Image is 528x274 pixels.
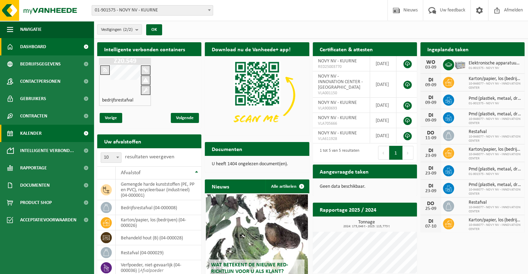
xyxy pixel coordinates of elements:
span: VLA001150 [318,90,365,96]
div: DI [424,148,438,153]
span: 01-901575 - NOVY NV [469,101,521,106]
span: Pmd (plastiek, metaal, drankkartons) (bedrijven) [469,112,521,117]
button: OK [146,24,162,35]
span: Pmd (plastiek, metaal, drankkartons) (bedrijven) [469,182,521,188]
div: 09-09 [424,118,438,123]
h1: Z20.549 [101,58,149,65]
h4: bedrijfsrestafval [102,98,133,103]
span: 10-946077 - NOVY NV - INNOVATION CENTER [469,135,521,143]
span: Product Shop [20,194,52,211]
span: Navigatie [20,21,42,38]
img: PB-LB-0680-HPE-GY-11 [454,58,466,70]
span: 10-946077 - NOVY NV - INNOVATION CENTER [469,152,521,161]
span: 10-946077 - NOVY NV - INNOVATION CENTER [469,117,521,125]
div: DO [424,130,438,136]
span: 01-901575 - NOVY NV [469,172,521,176]
span: RED25003770 [318,64,365,70]
div: 09-09 [424,100,438,105]
span: 10-946077 - NOVY NV - INNOVATION CENTER [469,188,521,196]
span: 10-946077 - NOVY NV - INNOVATION CENTER [469,82,521,90]
span: 01-901575 - NOVY NV - KUURNE [92,5,213,16]
span: Restafval [469,200,521,205]
span: 10-946077 - NOVY NV - INNOVATION CENTER [469,223,521,231]
p: Geen data beschikbaar. [320,184,410,189]
button: Next [403,146,413,160]
span: 01-901575 - NOVY NV [469,66,521,70]
span: 2024: 173,046 t - 2025: 115,773 t [316,225,417,228]
span: NOVY NV - KUURNE [318,100,357,105]
td: bedrijfsrestafval (04-000008) [116,200,201,215]
div: DO [424,201,438,206]
span: Bedrijfsgegevens [20,55,61,73]
span: 10 [101,153,121,162]
div: 1 tot 5 van 5 resultaten [316,145,359,160]
i: Afvalpoeder [140,268,164,273]
label: resultaten weergeven [125,154,174,160]
td: karton/papier, los (bedrijven) (04-000026) [116,215,201,230]
span: VLA900693 [318,106,365,111]
h2: Ingeplande taken [420,42,476,56]
div: 23-09 [424,153,438,158]
div: 11-09 [424,136,438,141]
span: VLA705666 [318,121,365,126]
h2: Aangevraagde taken [313,165,376,178]
span: Gebruikers [20,90,46,107]
h2: Nieuws [205,179,236,193]
div: 23-09 [424,189,438,194]
span: 01-901575 - NOVY NV - KUURNE [92,6,213,15]
div: 23-09 [424,171,438,176]
span: Intelligente verbond... [20,142,74,159]
h2: Documenten [205,142,249,156]
div: 25-09 [424,206,438,211]
button: Vestigingen(2/2) [97,24,142,35]
span: Contracten [20,107,47,125]
span: Elektronische apparatuur - overige (ove) [469,61,521,66]
td: restafval (04-000029) [116,245,201,260]
h2: Intelligente verbonden containers [97,42,201,56]
span: NOVY NV - INNOVATION CENTER - [GEOGRAPHIC_DATA] [318,74,363,90]
h3: Tonnage [316,220,417,228]
div: 09-09 [424,83,438,88]
span: Pmd (plastiek, metaal, drankkartons) (bedrijven) [469,167,521,172]
span: Pmd (plastiek, metaal, drankkartons) (bedrijven) [469,96,521,101]
span: Kalender [20,125,42,142]
td: gemengde harde kunststoffen (PE, PP en PVC), recycleerbaar (industrieel) (04-000001) [116,179,201,200]
span: VLA611928 [318,136,365,142]
img: Download de VHEPlus App [205,56,309,134]
p: U heeft 1404 ongelezen document(en). [212,162,302,167]
span: NOVY NV - KUURNE [318,115,357,121]
span: Dashboard [20,38,46,55]
span: Rapportage [20,159,47,177]
span: Vestigingen [101,25,133,35]
h2: Uw afvalstoffen [97,134,148,148]
div: DI [424,113,438,118]
span: Restafval [469,129,521,135]
count: (2/2) [123,27,133,32]
td: [DATE] [370,98,396,113]
button: 1 [389,146,403,160]
div: DI [424,95,438,100]
span: Documenten [20,177,50,194]
td: [DATE] [370,71,396,98]
span: 10-946077 - NOVY NV - INNOVATION CENTER [469,205,521,214]
div: DI [424,77,438,83]
span: Volgende [171,113,199,123]
span: Karton/papier, los (bedrijven) [469,76,521,82]
td: [DATE] [370,56,396,71]
span: Vorige [100,113,122,123]
td: behandeld hout (B) (04-000028) [116,230,201,245]
span: Afvalstof [121,170,141,176]
td: [DATE] [370,128,396,143]
span: Acceptatievoorwaarden [20,211,76,229]
h2: Certificaten & attesten [313,42,380,56]
span: Karton/papier, los (bedrijven) [469,147,521,152]
a: Bekijk rapportage [365,216,416,230]
a: Alle artikelen [266,179,309,193]
div: 07-10 [424,224,438,229]
div: WO [424,60,438,65]
span: NOVY NV - KUURNE [318,131,357,136]
div: DI [424,219,438,224]
div: 03-09 [424,65,438,70]
div: DI [424,183,438,189]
